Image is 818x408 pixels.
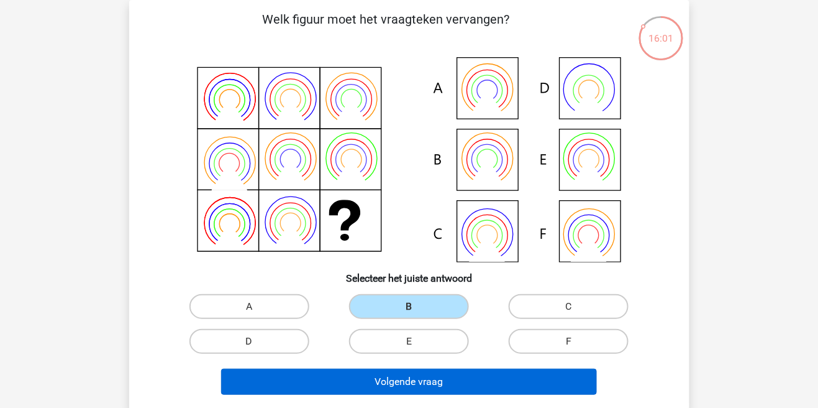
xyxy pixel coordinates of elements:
[638,15,684,46] div: 16:01
[349,294,469,319] label: B
[349,329,469,354] label: E
[221,369,597,395] button: Volgende vraag
[149,262,670,284] h6: Selecteer het juiste antwoord
[189,329,309,354] label: D
[509,294,629,319] label: C
[149,10,623,47] p: Welk figuur moet het vraagteken vervangen?
[189,294,309,319] label: A
[509,329,629,354] label: F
